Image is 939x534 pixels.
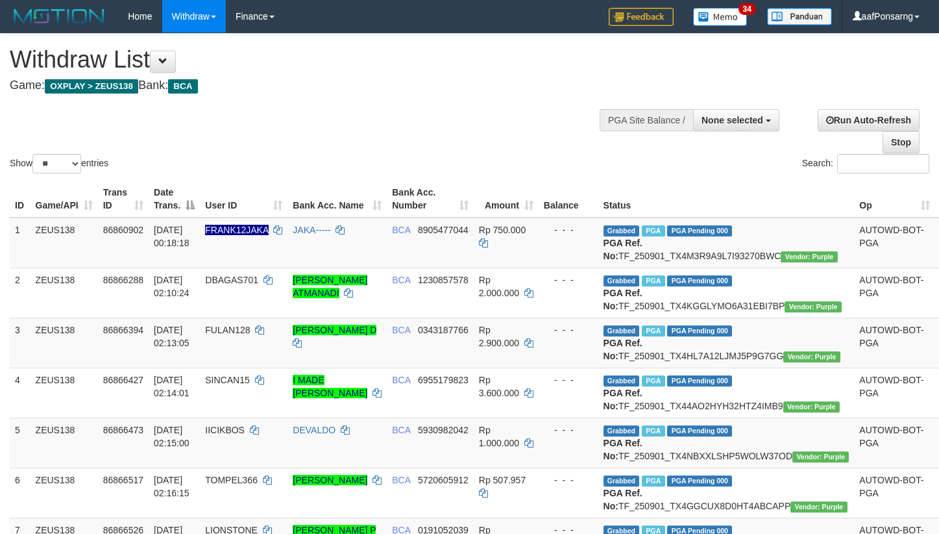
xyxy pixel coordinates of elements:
td: 3 [10,318,30,368]
a: DEVALDO [293,425,335,435]
a: [PERSON_NAME] D [293,325,376,335]
div: - - - [544,273,593,286]
td: TF_250901_TX4KGGLYMO6A31EBI7BP [598,268,855,318]
span: Vendor URL: https://trx4.1velocity.biz [790,502,847,513]
span: Copy 5930982042 to clipboard [418,425,469,435]
td: TF_250901_TX4GGCUX8D0HT4ABCAPP [598,468,855,518]
td: 2 [10,268,30,318]
td: ZEUS138 [30,218,98,268]
td: ZEUS138 [30,418,98,468]
h1: Withdraw List [10,47,613,73]
span: BCA [392,225,410,235]
span: Vendor URL: https://trx4.1velocity.biz [783,401,840,413]
th: ID [10,181,30,218]
span: BCA [392,475,410,485]
img: Button%20Memo.svg [693,8,748,26]
span: Copy 5720605912 to clipboard [418,475,469,485]
a: Run Auto-Refresh [818,109,920,131]
a: [PERSON_NAME] [293,475,367,485]
span: Copy 8905477044 to clipboard [418,225,469,235]
td: AUTOWD-BOT-PGA [854,418,934,468]
span: FULAN128 [205,325,250,335]
th: Date Trans.: activate to sort column descending [149,181,200,218]
span: Grabbed [604,225,640,236]
span: Vendor URL: https://trx4.1velocity.biz [781,251,837,262]
span: 86866427 [103,375,143,385]
td: ZEUS138 [30,268,98,318]
b: PGA Ref. No: [604,238,642,261]
th: Bank Acc. Name: activate to sort column ascending [287,181,387,218]
span: Marked by aafpengsreynich [642,426,665,437]
select: Showentries [32,154,81,173]
span: BCA [392,375,410,385]
th: User ID: activate to sort column ascending [200,181,287,218]
label: Show entries [10,154,108,173]
input: Search: [837,154,929,173]
span: IICIKBOS [205,425,245,435]
span: [DATE] 02:16:15 [154,475,189,498]
span: PGA Pending [667,476,732,487]
span: Marked by aafpengsreynich [642,476,665,487]
th: Bank Acc. Number: activate to sort column ascending [387,181,474,218]
div: - - - [544,424,593,437]
span: DBAGAS701 [205,275,258,285]
span: [DATE] 00:18:18 [154,225,189,248]
img: panduan.png [767,8,832,25]
a: [PERSON_NAME] ATMANADI [293,275,367,298]
b: PGA Ref. No: [604,438,642,461]
span: PGA Pending [667,375,732,387]
td: TF_250901_TX4HL7A12LJMJ5P9G7GG [598,318,855,368]
a: I MADE [PERSON_NAME] [293,375,367,398]
span: 86866288 [103,275,143,285]
span: Rp 2.000.000 [479,275,519,298]
span: BCA [392,325,410,335]
span: None selected [701,115,763,125]
td: AUTOWD-BOT-PGA [854,468,934,518]
span: Marked by aafpengsreynich [642,225,665,236]
button: None selected [693,109,779,131]
span: OXPLAY > ZEUS138 [45,79,138,94]
div: - - - [544,474,593,487]
td: AUTOWD-BOT-PGA [854,218,934,268]
th: Amount: activate to sort column ascending [474,181,539,218]
span: Rp 507.957 [479,475,526,485]
span: Grabbed [604,325,640,337]
label: Search: [802,154,929,173]
td: ZEUS138 [30,368,98,418]
span: 86866473 [103,425,143,435]
span: Rp 2.900.000 [479,325,519,348]
div: - - - [544,324,593,337]
td: AUTOWD-BOT-PGA [854,318,934,368]
span: 86866394 [103,325,143,335]
b: PGA Ref. No: [604,388,642,411]
span: PGA Pending [667,426,732,437]
th: Game/API: activate to sort column ascending [30,181,98,218]
span: Marked by aafpengsreynich [642,275,665,286]
span: Nama rekening ada tanda titik/strip, harap diedit [205,225,268,235]
h4: Game: Bank: [10,79,613,92]
b: PGA Ref. No: [604,288,642,311]
td: ZEUS138 [30,468,98,518]
span: [DATE] 02:14:01 [154,375,189,398]
a: JAKA----- [293,225,330,235]
span: Grabbed [604,476,640,487]
span: Rp 3.600.000 [479,375,519,398]
span: BCA [168,79,197,94]
span: Rp 1.000.000 [479,425,519,448]
span: PGA Pending [667,275,732,286]
td: 1 [10,218,30,268]
span: [DATE] 02:13:05 [154,325,189,348]
th: Op: activate to sort column ascending [854,181,934,218]
div: - - - [544,374,593,387]
span: BCA [392,275,410,285]
span: Copy 1230857578 to clipboard [418,275,469,285]
span: PGA Pending [667,325,732,337]
b: PGA Ref. No: [604,338,642,361]
span: Marked by aafpengsreynich [642,375,665,387]
th: Balance [539,181,598,218]
span: Marked by aafpengsreynich [642,325,665,337]
a: Stop [883,131,920,153]
span: BCA [392,425,410,435]
span: Copy 6955179823 to clipboard [418,375,469,385]
td: ZEUS138 [30,318,98,368]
